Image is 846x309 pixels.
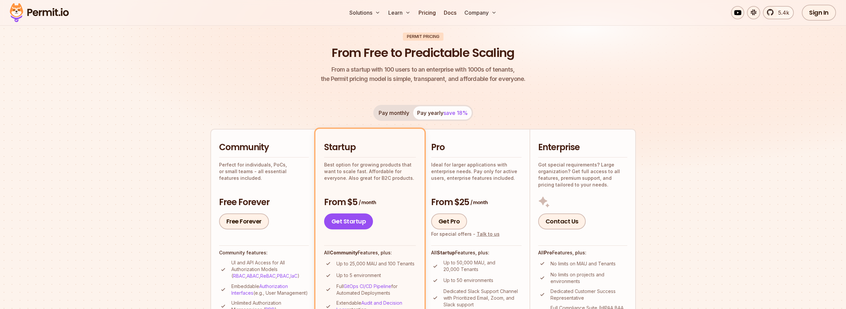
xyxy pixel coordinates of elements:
p: Up to 50 environments [443,277,493,284]
p: Dedicated Slack Support Channel with Prioritized Email, Zoom, and Slack support [443,288,522,308]
a: Authorization Interfaces [231,283,288,296]
strong: Startup [437,250,455,255]
a: Docs [441,6,459,19]
h2: Community [219,142,309,154]
h2: Enterprise [538,142,627,154]
p: Up to 50,000 MAU, and 20,000 Tenants [443,259,522,273]
p: No limits on MAU and Tenants [550,260,616,267]
a: Get Pro [431,213,467,229]
a: PBAC [277,273,289,279]
a: Sign In [802,5,836,21]
p: Full for Automated Deployments [336,283,416,296]
span: 5.4k [774,9,789,17]
p: the Permit pricing model is simple, transparent, and affordable for everyone. [321,65,526,84]
p: Up to 25,000 MAU and 100 Tenants [336,260,415,267]
h3: Free Forever [219,196,309,208]
h4: All Features, plus: [538,249,627,256]
p: Perfect for individuals, PoCs, or small teams - all essential features included. [219,161,309,181]
h4: Community features: [219,249,309,256]
p: No limits on projects and environments [550,271,627,285]
a: GitOps CI/CD Pipeline [344,283,391,289]
p: UI and API Access for All Authorization Models ( , , , , ) [231,259,309,279]
strong: Pro [544,250,552,255]
h3: From $5 [324,196,416,208]
h1: From Free to Predictable Scaling [332,45,514,61]
h4: All Features, plus: [431,249,522,256]
a: IaC [291,273,298,279]
strong: Community [330,250,358,255]
a: 5.4k [763,6,794,19]
button: Solutions [347,6,383,19]
a: Contact Us [538,213,586,229]
img: Permit logo [7,1,72,24]
h3: From $25 [431,196,522,208]
span: From a startup with 100 users to an enterprise with 1000s of tenants, [321,65,526,74]
button: Pay monthly [375,106,413,120]
p: Up to 5 environment [336,272,381,279]
p: Ideal for larger applications with enterprise needs. Pay only for active users, enterprise featur... [431,161,522,181]
a: ABAC [247,273,259,279]
div: For special offers - [431,231,500,237]
p: Embeddable (e.g., User Management) [231,283,309,296]
a: Get Startup [324,213,373,229]
a: RBAC [233,273,245,279]
button: Company [462,6,499,19]
p: Dedicated Customer Success Representative [550,288,627,301]
h2: Startup [324,142,416,154]
p: Best option for growing products that want to scale fast. Affordable for everyone. Also great for... [324,161,416,181]
span: / month [470,199,488,206]
span: / month [359,199,376,206]
button: Learn [386,6,413,19]
a: Free Forever [219,213,269,229]
h2: Pro [431,142,522,154]
h4: All Features, plus: [324,249,416,256]
div: Permit Pricing [403,33,443,41]
a: ReBAC [260,273,276,279]
a: Talk to us [477,231,500,237]
p: Got special requirements? Large organization? Get full access to all features, premium support, a... [538,161,627,188]
a: Pricing [416,6,438,19]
